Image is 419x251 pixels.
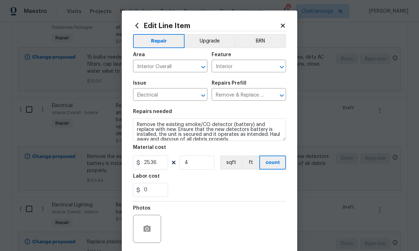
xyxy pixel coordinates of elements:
[212,52,231,57] h5: Feature
[277,62,287,72] button: Open
[234,34,286,48] button: BRN
[133,174,160,179] h5: Labor cost
[259,156,286,170] button: count
[133,22,280,29] h2: Edit Line Item
[133,34,185,48] button: Repair
[133,52,145,57] h5: Area
[198,91,208,100] button: Open
[133,118,286,141] textarea: Remove the existing smoke/CO detector (battery) and replace with new. Ensure that the new detecto...
[133,109,172,114] h5: Repairs needed
[198,62,208,72] button: Open
[277,91,287,100] button: Open
[185,34,235,48] button: Upgrade
[220,156,242,170] button: sqft
[133,145,166,150] h5: Material cost
[212,81,246,86] h5: Repairs Prefill
[242,156,259,170] button: ft
[133,81,146,86] h5: Issue
[133,206,151,211] h5: Photos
